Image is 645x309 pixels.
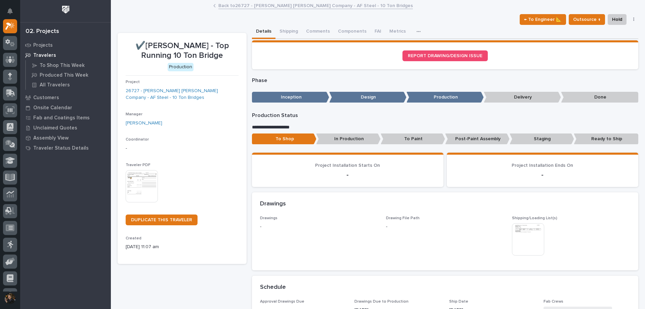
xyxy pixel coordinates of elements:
[573,15,601,24] span: Outsource ↑
[252,25,275,39] button: Details
[26,28,59,35] div: 02. Projects
[385,25,410,39] button: Metrics
[260,300,304,304] span: Approval Drawings Due
[33,115,90,121] p: Fab and Coatings Items
[408,53,482,58] span: REPORT DRAWING/DESIGN ISSUE
[275,25,302,39] button: Shipping
[126,236,141,240] span: Created
[126,41,239,61] p: ✔️[PERSON_NAME] - Top Running 10 Ton Bridge
[33,42,53,48] p: Projects
[574,133,638,145] p: Ready to Ship
[608,14,627,25] button: Hold
[524,15,562,24] span: ← To Engineer 📐
[316,133,381,145] p: In Production
[449,300,468,304] span: Ship Date
[131,218,192,222] span: DUPLICATE THIS TRAVELER
[520,14,566,25] button: ← To Engineer 📐
[33,52,56,59] p: Travelers
[402,50,488,61] a: REPORT DRAWING/DESIGN ISSUE
[8,8,17,19] div: Notifications
[20,143,111,153] a: Traveler Status Details
[386,216,420,220] span: Drawing File Path
[26,80,111,89] a: All Travelers
[612,15,622,24] span: Hold
[252,112,639,119] p: Production Status
[40,63,85,69] p: To Shop This Week
[561,92,638,103] p: Done
[26,70,111,80] a: Produced This Week
[569,14,605,25] button: Outsource ↑
[126,138,149,142] span: Coordinator
[544,300,563,304] span: Fab Crews
[381,133,445,145] p: To Paint
[455,171,630,179] p: -
[20,92,111,103] a: Customers
[126,80,140,84] span: Project
[20,123,111,133] a: Unclaimed Quotes
[33,95,59,101] p: Customers
[260,171,435,179] p: -
[126,145,239,152] p: -
[218,1,413,9] a: Back to26727 - [PERSON_NAME] [PERSON_NAME] Company - AF Steel - 10 Ton Bridges
[20,103,111,113] a: Onsite Calendar
[126,120,162,127] a: [PERSON_NAME]
[26,61,111,70] a: To Shop This Week
[126,112,142,116] span: Manager
[512,216,557,220] span: Shipping/Loading List(s)
[3,292,17,306] button: users-avatar
[40,72,88,78] p: Produced This Week
[329,92,406,103] p: Design
[260,200,286,208] h2: Drawings
[445,133,510,145] p: Post-Paint Assembly
[59,3,72,16] img: Workspace Logo
[315,163,380,168] span: Project Installation Starts On
[20,40,111,50] a: Projects
[33,105,72,111] p: Onsite Calendar
[40,82,70,88] p: All Travelers
[126,87,239,102] a: 26727 - [PERSON_NAME] [PERSON_NAME] Company - AF Steel - 10 Ton Bridges
[252,133,316,145] p: To Shop
[354,300,408,304] span: Drawings Due to Production
[260,223,378,230] p: -
[20,133,111,143] a: Assembly View
[20,50,111,60] a: Travelers
[484,92,561,103] p: Delivery
[252,92,329,103] p: Inception
[512,163,573,168] span: Project Installation Ends On
[334,25,371,39] button: Components
[510,133,574,145] p: Staging
[386,223,387,230] p: -
[168,63,193,71] div: Production
[33,125,77,131] p: Unclaimed Quotes
[371,25,385,39] button: FAI
[302,25,334,39] button: Comments
[33,145,89,151] p: Traveler Status Details
[260,284,286,291] h2: Schedule
[33,135,69,141] p: Assembly View
[260,216,277,220] span: Drawings
[252,77,639,84] p: Phase
[406,92,484,103] p: Production
[20,113,111,123] a: Fab and Coatings Items
[126,163,150,167] span: Traveler PDF
[3,4,17,18] button: Notifications
[126,243,239,250] p: [DATE] 11:07 am
[126,215,198,225] a: DUPLICATE THIS TRAVELER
